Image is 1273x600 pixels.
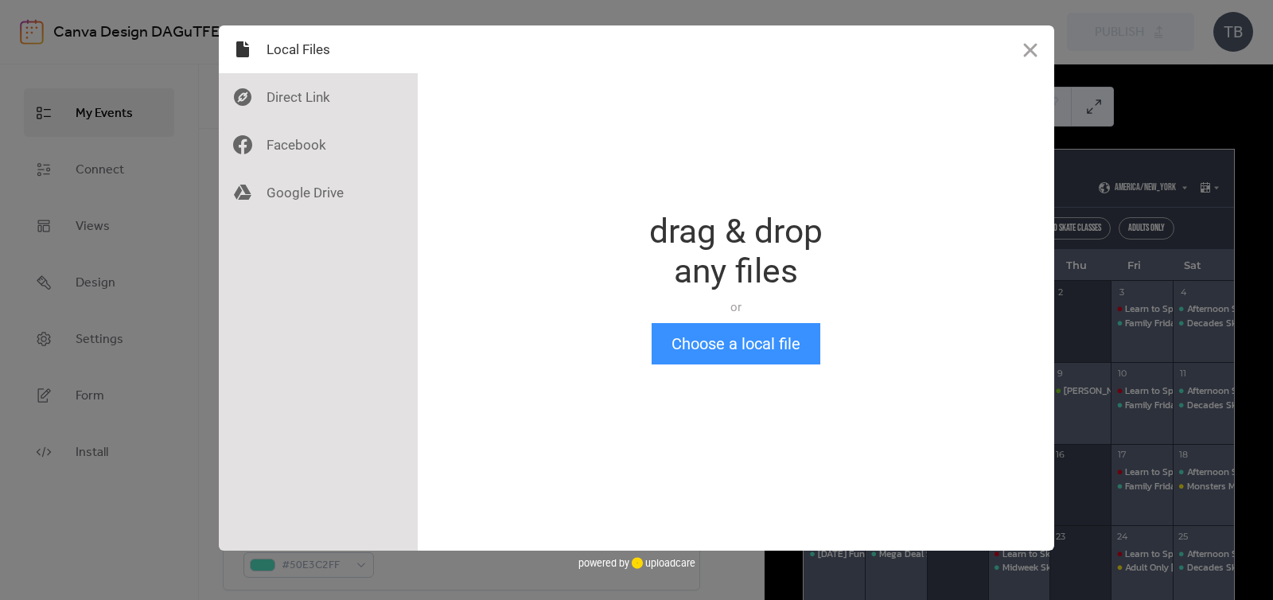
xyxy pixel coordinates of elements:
[629,557,695,569] a: uploadcare
[1006,25,1054,73] button: Close
[219,121,418,169] div: Facebook
[219,73,418,121] div: Direct Link
[649,212,823,291] div: drag & drop any files
[652,323,820,364] button: Choose a local file
[578,551,695,575] div: powered by
[219,25,418,73] div: Local Files
[649,299,823,315] div: or
[219,169,418,216] div: Google Drive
